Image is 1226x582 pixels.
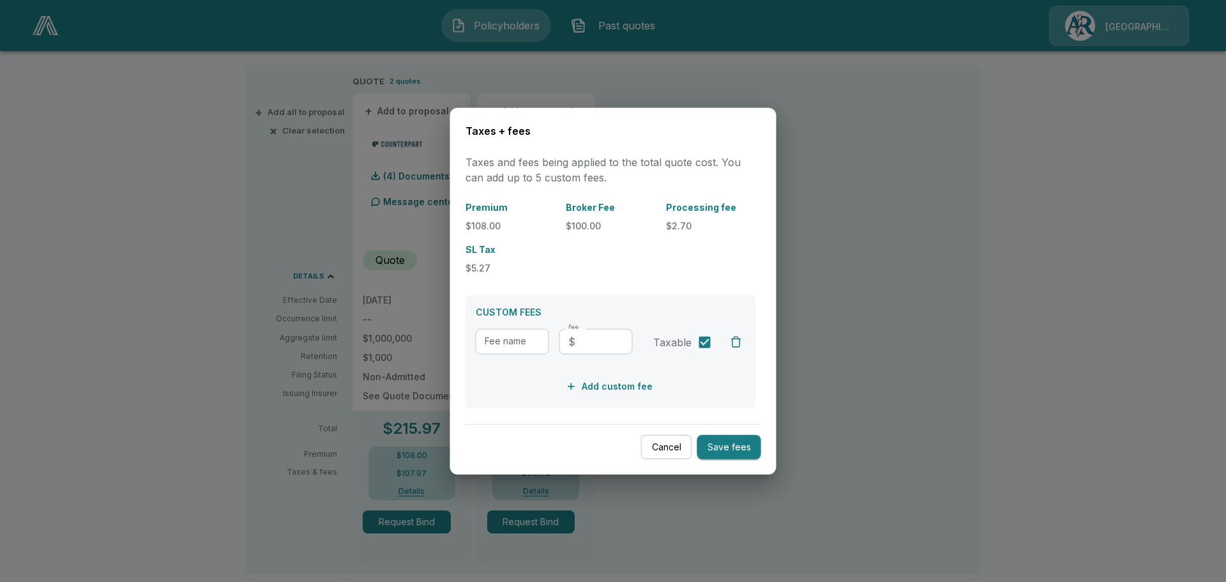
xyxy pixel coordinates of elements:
button: Add custom fee [564,375,658,399]
span: Taxable [653,335,692,350]
p: CUSTOM FEES [476,305,746,319]
h6: Taxes + fees [465,123,761,139]
p: $2.70 [666,219,756,233]
button: Cancel [641,434,692,459]
p: Premium [465,201,556,214]
p: Taxes and fees being applied to the total quote cost. You can add up to 5 custom fees. [465,155,761,185]
p: $108.00 [465,219,556,233]
p: Processing fee [666,201,756,214]
p: $100.00 [566,219,656,233]
p: $5.27 [465,261,556,275]
p: Broker Fee [566,201,656,214]
p: SL Tax [465,243,556,256]
label: Fee [568,323,579,332]
button: Save fees [697,434,761,459]
p: $ [568,334,575,349]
